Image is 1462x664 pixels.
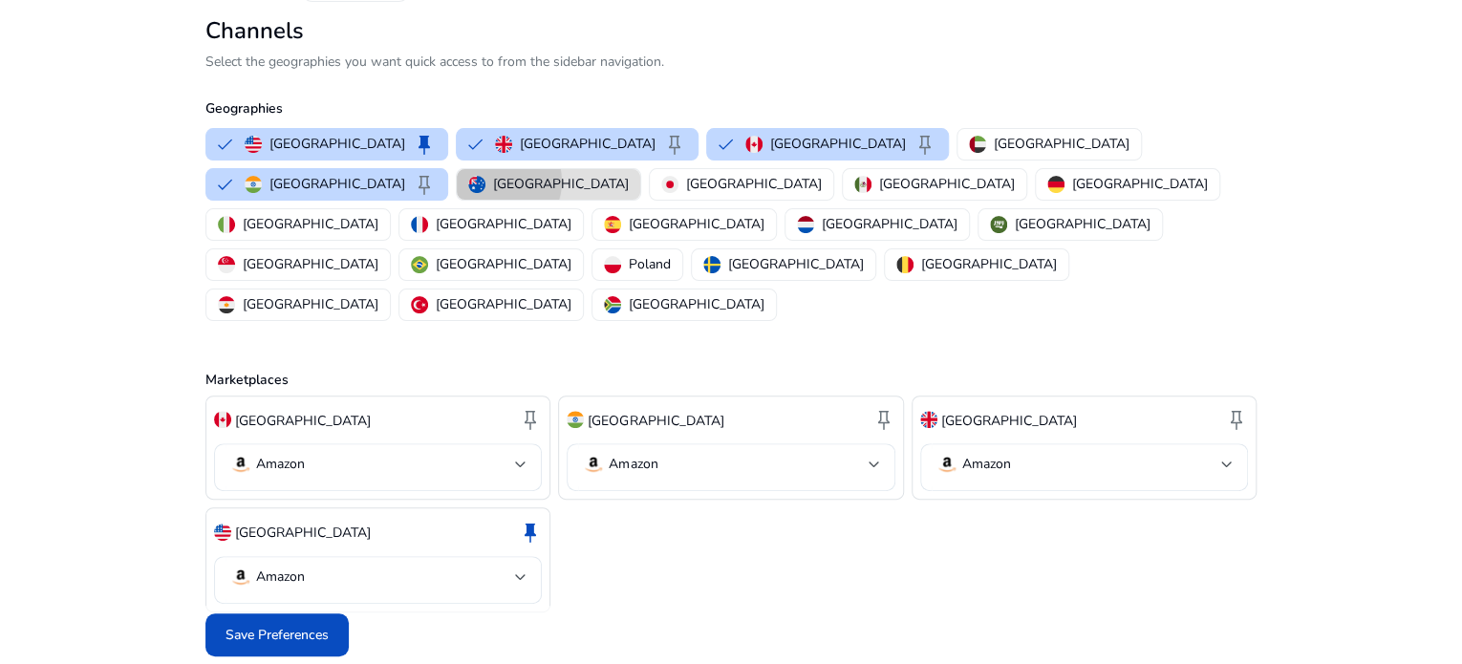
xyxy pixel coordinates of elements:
[256,568,305,586] p: Amazon
[588,411,723,431] p: [GEOGRAPHIC_DATA]
[243,214,378,234] p: [GEOGRAPHIC_DATA]
[872,408,895,431] span: keep
[609,456,657,473] p: Amazon
[205,17,1257,45] h2: Channels
[962,456,1011,473] p: Amazon
[582,453,605,476] img: amazon.svg
[686,174,822,194] p: [GEOGRAPHIC_DATA]
[256,456,305,473] p: Amazon
[205,370,1257,390] p: Marketplaces
[493,174,629,194] p: [GEOGRAPHIC_DATA]
[629,294,764,314] p: [GEOGRAPHIC_DATA]
[703,256,720,273] img: se.svg
[226,625,329,645] span: Save Preferences
[920,411,937,428] img: uk.svg
[235,523,371,543] p: [GEOGRAPHIC_DATA]
[914,133,936,156] span: keep
[411,296,428,313] img: tr.svg
[519,521,542,544] span: keep
[663,133,686,156] span: keep
[728,254,864,274] p: [GEOGRAPHIC_DATA]
[243,294,378,314] p: [GEOGRAPHIC_DATA]
[604,216,621,233] img: es.svg
[822,214,957,234] p: [GEOGRAPHIC_DATA]
[229,453,252,476] img: amazon.svg
[879,174,1015,194] p: [GEOGRAPHIC_DATA]
[218,296,235,313] img: eg.svg
[994,134,1129,154] p: [GEOGRAPHIC_DATA]
[629,254,671,274] p: Poland
[797,216,814,233] img: nl.svg
[413,133,436,156] span: keep
[520,134,656,154] p: [GEOGRAPHIC_DATA]
[896,256,914,273] img: be.svg
[245,176,262,193] img: in.svg
[214,524,231,541] img: us.svg
[436,254,571,274] p: [GEOGRAPHIC_DATA]
[1072,174,1208,194] p: [GEOGRAPHIC_DATA]
[413,173,436,196] span: keep
[235,411,371,431] p: [GEOGRAPHIC_DATA]
[218,256,235,273] img: sg.svg
[245,136,262,153] img: us.svg
[990,216,1007,233] img: sa.svg
[436,294,571,314] p: [GEOGRAPHIC_DATA]
[205,613,349,656] button: Save Preferences
[269,134,405,154] p: [GEOGRAPHIC_DATA]
[935,453,958,476] img: amazon.svg
[629,214,764,234] p: [GEOGRAPHIC_DATA]
[218,216,235,233] img: it.svg
[269,174,405,194] p: [GEOGRAPHIC_DATA]
[661,176,678,193] img: jp.svg
[495,136,512,153] img: uk.svg
[1015,214,1150,234] p: [GEOGRAPHIC_DATA]
[519,408,542,431] span: keep
[205,98,1257,118] p: Geographies
[567,411,584,428] img: in.svg
[745,136,763,153] img: ca.svg
[229,566,252,589] img: amazon.svg
[214,411,231,428] img: ca.svg
[604,296,621,313] img: za.svg
[1225,408,1248,431] span: keep
[205,52,1257,72] p: Select the geographies you want quick access to from the sidebar navigation.
[969,136,986,153] img: ae.svg
[604,256,621,273] img: pl.svg
[411,256,428,273] img: br.svg
[921,254,1057,274] p: [GEOGRAPHIC_DATA]
[243,254,378,274] p: [GEOGRAPHIC_DATA]
[854,176,871,193] img: mx.svg
[1047,176,1064,193] img: de.svg
[436,214,571,234] p: [GEOGRAPHIC_DATA]
[941,411,1077,431] p: [GEOGRAPHIC_DATA]
[468,176,485,193] img: au.svg
[770,134,906,154] p: [GEOGRAPHIC_DATA]
[411,216,428,233] img: fr.svg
